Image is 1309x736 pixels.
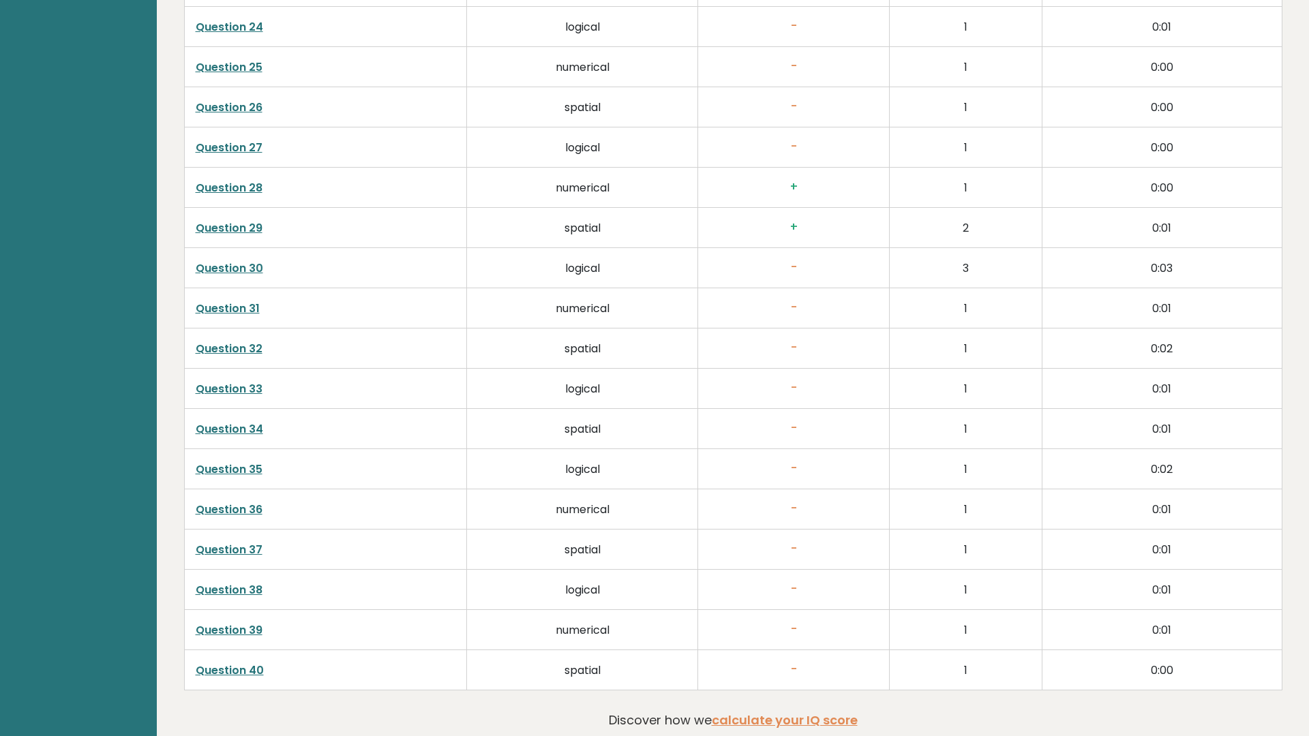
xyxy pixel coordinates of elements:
[1042,489,1282,530] td: 0:01
[467,489,698,530] td: numerical
[196,582,262,598] a: Question 38
[1042,650,1282,690] td: 0:00
[467,168,698,208] td: numerical
[1042,288,1282,328] td: 0:01
[467,47,698,87] td: numerical
[1042,168,1282,208] td: 0:00
[709,99,878,114] h3: -
[609,711,858,729] p: Discover how we
[709,622,878,637] h3: -
[467,208,698,248] td: spatial
[1042,570,1282,610] td: 0:01
[467,650,698,690] td: spatial
[467,7,698,47] td: logical
[890,328,1042,369] td: 1
[709,381,878,395] h3: -
[890,409,1042,449] td: 1
[1042,530,1282,570] td: 0:01
[196,502,262,517] a: Question 36
[709,461,878,476] h3: -
[890,610,1042,650] td: 1
[709,260,878,275] h3: -
[709,542,878,556] h3: -
[196,381,262,397] a: Question 33
[709,421,878,435] h3: -
[467,328,698,369] td: spatial
[1042,7,1282,47] td: 0:01
[890,47,1042,87] td: 1
[467,610,698,650] td: numerical
[467,127,698,168] td: logical
[1042,87,1282,127] td: 0:00
[1042,328,1282,369] td: 0:02
[196,341,262,356] a: Question 32
[709,19,878,33] h3: -
[1042,409,1282,449] td: 0:01
[1042,369,1282,409] td: 0:01
[1042,449,1282,489] td: 0:02
[196,421,263,437] a: Question 34
[890,208,1042,248] td: 2
[890,449,1042,489] td: 1
[709,140,878,154] h3: -
[467,570,698,610] td: logical
[709,59,878,74] h3: -
[467,87,698,127] td: spatial
[890,570,1042,610] td: 1
[1042,127,1282,168] td: 0:00
[196,180,262,196] a: Question 28
[196,99,262,115] a: Question 26
[712,711,858,729] a: calculate your IQ score
[1042,248,1282,288] td: 0:03
[890,650,1042,690] td: 1
[890,288,1042,328] td: 1
[709,582,878,596] h3: -
[709,341,878,355] h3: -
[196,19,263,35] a: Question 24
[196,140,262,155] a: Question 27
[196,461,262,477] a: Question 35
[890,7,1042,47] td: 1
[890,248,1042,288] td: 3
[709,301,878,315] h3: -
[196,260,263,276] a: Question 30
[196,542,262,557] a: Question 37
[709,502,878,516] h3: -
[467,288,698,328] td: numerical
[890,168,1042,208] td: 1
[890,530,1042,570] td: 1
[890,489,1042,530] td: 1
[196,220,262,236] a: Question 29
[467,369,698,409] td: logical
[890,87,1042,127] td: 1
[196,622,262,638] a: Question 39
[709,662,878,677] h3: -
[1042,47,1282,87] td: 0:00
[467,409,698,449] td: spatial
[467,449,698,489] td: logical
[1042,208,1282,248] td: 0:01
[890,369,1042,409] td: 1
[196,301,260,316] a: Question 31
[196,59,262,75] a: Question 25
[467,248,698,288] td: logical
[467,530,698,570] td: spatial
[1042,610,1282,650] td: 0:01
[890,127,1042,168] td: 1
[196,662,264,678] a: Question 40
[709,180,878,194] h3: +
[709,220,878,234] h3: +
